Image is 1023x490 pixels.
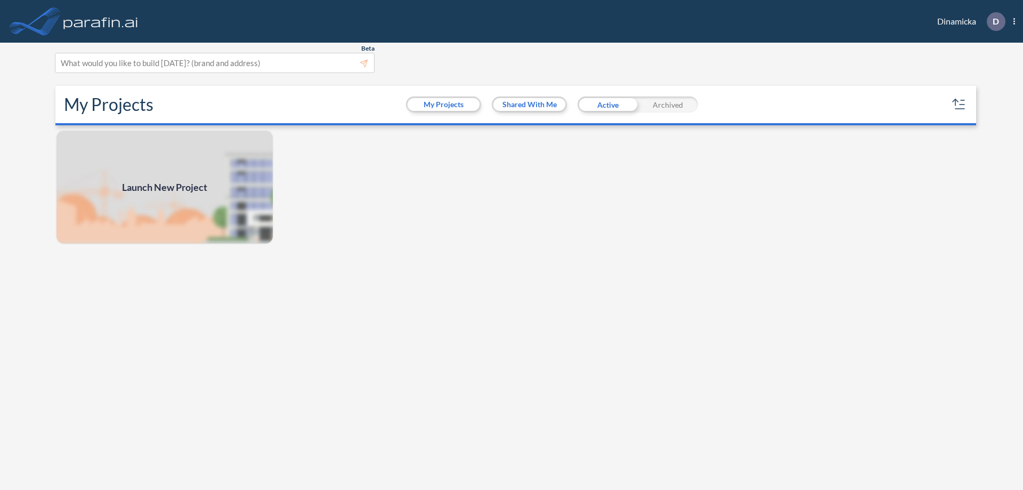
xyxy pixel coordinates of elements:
[408,98,480,111] button: My Projects
[55,130,274,245] a: Launch New Project
[61,11,140,32] img: logo
[122,180,207,195] span: Launch New Project
[361,44,375,53] span: Beta
[493,98,565,111] button: Shared With Me
[55,130,274,245] img: add
[993,17,999,26] p: D
[951,96,968,113] button: sort
[921,12,1015,31] div: Dinamicka
[638,97,698,113] div: Archived
[64,94,153,115] h2: My Projects
[578,97,638,113] div: Active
